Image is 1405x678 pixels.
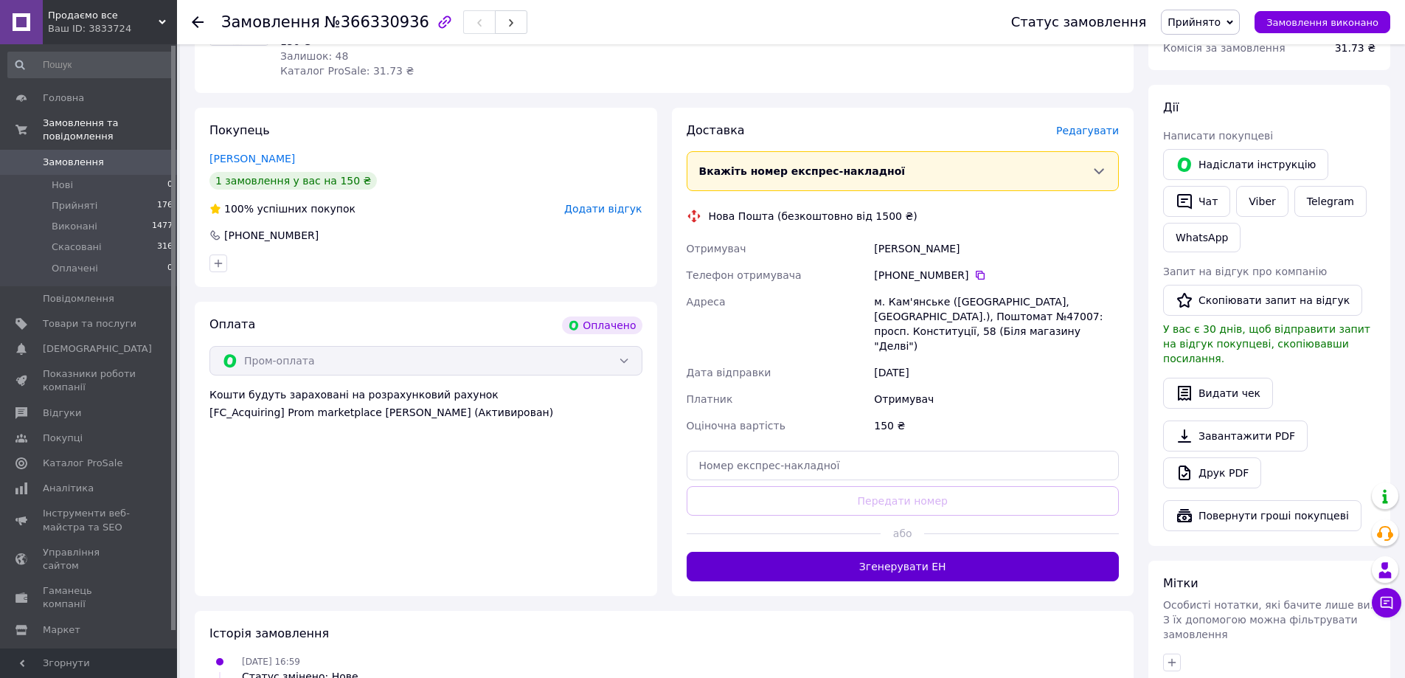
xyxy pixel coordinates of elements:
div: Оплачено [562,316,642,334]
span: Оціночна вартість [687,420,785,432]
div: Нова Пошта (безкоштовно від 1500 ₴) [705,209,921,224]
span: Особисті нотатки, які бачите лише ви. З їх допомогою можна фільтрувати замовлення [1163,599,1373,640]
span: Замовлення [221,13,320,31]
div: [DATE] [871,359,1122,386]
span: [DATE] 16:59 [242,657,300,667]
input: Пошук [7,52,174,78]
input: Номер експрес-накладної [687,451,1120,480]
span: Покупець [209,123,270,137]
button: Замовлення виконано [1255,11,1390,33]
div: [PHONE_NUMBER] [874,268,1119,283]
span: Прийнято [1168,16,1221,28]
span: 176 [157,199,173,212]
span: Редагувати [1056,125,1119,136]
button: Надіслати інструкцію [1163,149,1328,180]
span: або [881,526,924,541]
span: Платник [687,393,733,405]
span: Вкажіть номер експрес-накладної [699,165,906,177]
span: Написати покупцеві [1163,130,1273,142]
span: Комісія за замовлення [1163,42,1286,54]
span: Оплачені [52,262,98,275]
span: Дії [1163,100,1179,114]
span: [DEMOGRAPHIC_DATA] [43,342,152,356]
a: Telegram [1294,186,1367,217]
div: [PERSON_NAME] [871,235,1122,262]
a: Viber [1236,186,1288,217]
button: Скопіювати запит на відгук [1163,285,1362,316]
span: Мітки [1163,576,1198,590]
span: Отримувач [687,243,746,255]
span: №366330936 [325,13,429,31]
div: Ваш ID: 3833724 [48,22,177,35]
span: Інструменти веб-майстра та SEO [43,507,136,533]
a: Завантажити PDF [1163,421,1308,452]
span: Виконані [52,220,97,233]
span: 100% [224,203,254,215]
div: 1 замовлення у вас на 150 ₴ [209,172,377,190]
div: Кошти будуть зараховані на розрахунковий рахунок [209,387,642,420]
span: Оплата [209,317,255,331]
div: Повернутися назад [192,15,204,30]
span: Повідомлення [43,292,114,305]
button: Повернути гроші покупцеві [1163,500,1361,531]
span: Адреса [687,296,726,308]
span: Скасовані [52,241,102,254]
span: Показники роботи компанії [43,367,136,394]
span: Нові [52,179,73,192]
span: Аналітика [43,482,94,495]
span: Запит на відгук про компанію [1163,266,1327,277]
span: 0 [167,179,173,192]
span: Замовлення та повідомлення [43,117,177,143]
span: Залишок: 48 [280,50,348,62]
span: Замовлення [43,156,104,169]
span: Відгуки [43,407,81,420]
span: Управління сайтом [43,546,136,573]
button: Згенерувати ЕН [687,552,1120,581]
div: Отримувач [871,386,1122,412]
span: Прийняті [52,199,97,212]
span: Каталог ProSale: 31.73 ₴ [280,65,414,77]
span: 0 [167,262,173,275]
span: Телефон отримувача [687,269,802,281]
div: 150 ₴ [871,412,1122,439]
span: Додати відгук [564,203,642,215]
span: Дата відправки [687,367,771,378]
span: Продаємо все [48,9,159,22]
span: Каталог ProSale [43,457,122,470]
span: У вас є 30 днів, щоб відправити запит на відгук покупцеві, скопіювавши посилання. [1163,323,1370,364]
a: WhatsApp [1163,223,1241,252]
span: Покупці [43,432,83,445]
div: Статус замовлення [1011,15,1147,30]
span: 31.73 ₴ [1335,42,1375,54]
span: 1477 [152,220,173,233]
button: Чат [1163,186,1230,217]
span: Замовлення виконано [1266,17,1378,28]
span: Головна [43,91,84,105]
span: Історія замовлення [209,626,329,640]
a: Друк PDF [1163,457,1261,488]
span: 316 [157,241,173,254]
div: м. Кам'янське ([GEOGRAPHIC_DATA], [GEOGRAPHIC_DATA].), Поштомат №47007: просп. Конституції, 58 (Б... [871,288,1122,359]
span: Маркет [43,623,80,637]
div: [PHONE_NUMBER] [223,228,320,243]
span: Товари та послуги [43,317,136,331]
button: Чат з покупцем [1372,588,1401,618]
div: [FC_Acquiring] Prom marketplace [PERSON_NAME] (Активирован) [209,405,642,420]
div: успішних покупок [209,201,355,216]
span: Доставка [687,123,745,137]
button: Видати чек [1163,378,1273,409]
a: [PERSON_NAME] [209,153,295,165]
span: Гаманець компанії [43,584,136,611]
